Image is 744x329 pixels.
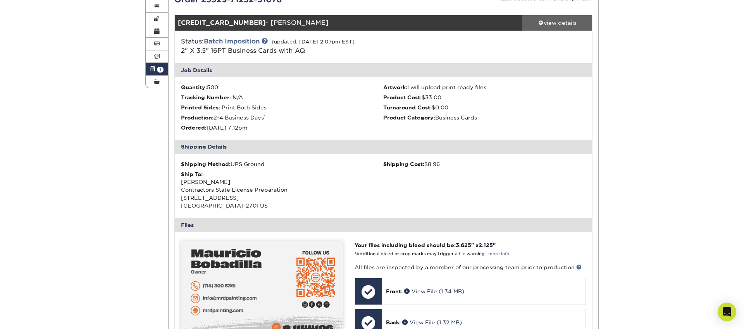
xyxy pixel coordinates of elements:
span: Back: [386,319,401,326]
strong: Turnaround Cost: [383,104,432,111]
strong: Printed Sides: [181,104,220,111]
div: Job Details [175,63,592,77]
span: N/A [232,94,243,100]
a: 2" X 3.5" 16PT Business Cards with AQ [181,47,305,54]
a: view details [522,15,592,31]
li: I will upload print ready files. [383,83,586,91]
strong: [CREDIT_CARD_NUMBER] [178,19,266,26]
p: All files are inspected by a member of our processing team prior to production. [355,263,586,271]
div: view details [522,19,592,27]
span: 3.625 [456,242,471,248]
li: $33.00 [383,94,586,101]
span: Front: [386,288,403,294]
span: 1 [157,67,164,73]
strong: Product Cost: [383,94,422,100]
strong: Quantity: [181,84,207,90]
a: 1 [146,63,168,75]
strong: Tracking Number: [181,94,231,100]
span: 2.125 [479,242,493,248]
small: (updated: [DATE] 2:07pm EST) [272,39,355,45]
div: [PERSON_NAME] Contractors State License Preparation [STREET_ADDRESS] [GEOGRAPHIC_DATA]-2701 US [181,170,384,210]
strong: Artwork: [383,84,407,90]
strong: Shipping Method: [181,161,231,167]
div: $8.96 [383,160,586,168]
div: - [PERSON_NAME] [175,15,523,31]
strong: Ordered: [181,125,207,131]
a: View File (1.34 MB) [404,288,464,294]
span: Print Both Sides [222,104,267,111]
li: 500 [181,83,384,91]
li: 2-4 Business Days [181,114,384,121]
strong: Your files including bleed should be: " x " [355,242,496,248]
strong: Product Category: [383,114,435,121]
a: View File (1.32 MB) [402,319,462,326]
div: Status: [175,37,453,55]
a: Batch Imposition [204,38,260,45]
div: Files [175,218,592,232]
li: Business Cards [383,114,586,121]
div: Shipping Details [175,140,592,154]
small: *Additional bleed or crop marks may trigger a file warning – [355,251,509,256]
li: $0.00 [383,104,586,111]
strong: Shipping Cost: [383,161,424,167]
div: Open Intercom Messenger [718,303,736,321]
div: UPS Ground [181,160,384,168]
strong: Ship To: [181,171,203,177]
strong: Production: [181,114,214,121]
li: [DATE] 7:12pm [181,124,384,132]
a: more info [488,251,509,256]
